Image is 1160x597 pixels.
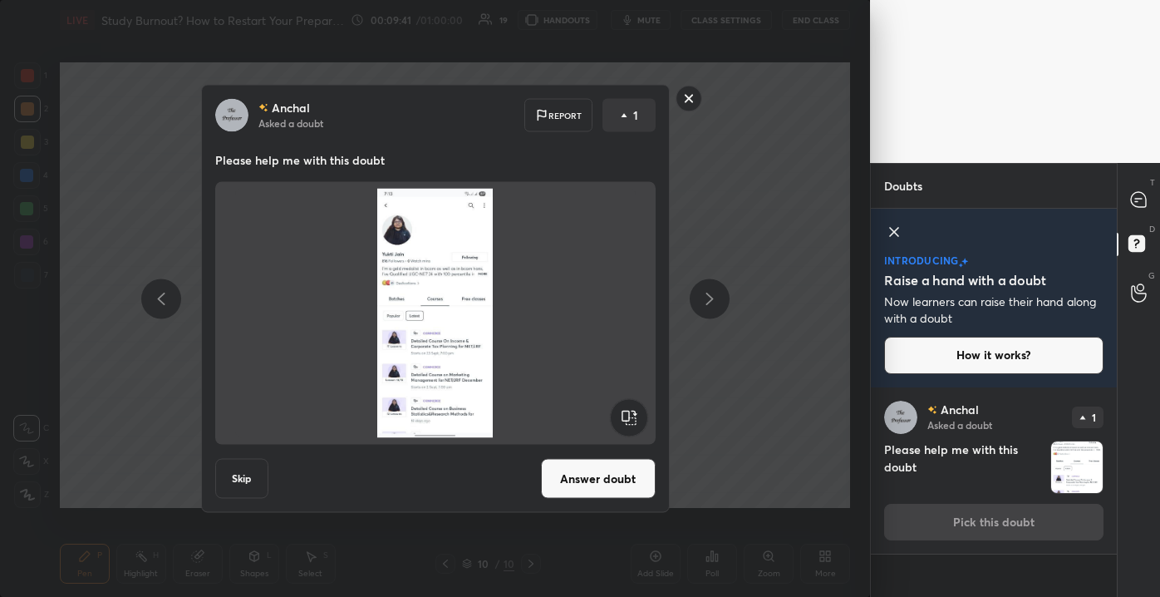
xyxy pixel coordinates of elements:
button: How it works? [884,337,1103,373]
img: 1756561445U4H88B.JPEG [1051,442,1103,493]
p: Now learners can raise their hand along with a doubt [884,294,1103,327]
p: Doubts [871,164,936,208]
p: Asked a doubt [927,418,992,432]
p: D [1149,223,1155,235]
p: Please help me with this doubt [215,152,656,169]
img: 76857380fed943b9925eba5c754eea2a.jpg [884,401,917,434]
p: introducing [884,255,959,265]
h4: Please help me with this doubt [884,441,1044,494]
p: Anchal [272,101,310,115]
img: no-rating-badge.077c3623.svg [258,103,268,112]
p: Anchal [941,403,979,417]
img: no-rating-badge.077c3623.svg [927,405,937,414]
p: T [1150,176,1155,189]
img: 76857380fed943b9925eba5c754eea2a.jpg [215,99,248,132]
p: 1 [1092,412,1096,422]
img: large-star.026637fe.svg [961,258,968,265]
button: Answer doubt [541,459,656,499]
button: Skip [215,459,268,499]
h5: Raise a hand with a doubt [884,270,1046,290]
p: 1 [633,107,638,124]
img: 1756561445U4H88B.JPEG [235,189,636,438]
img: small-star.76a44327.svg [959,263,963,268]
p: Asked a doubt [258,116,323,130]
div: Report [524,99,592,132]
p: G [1148,269,1155,282]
